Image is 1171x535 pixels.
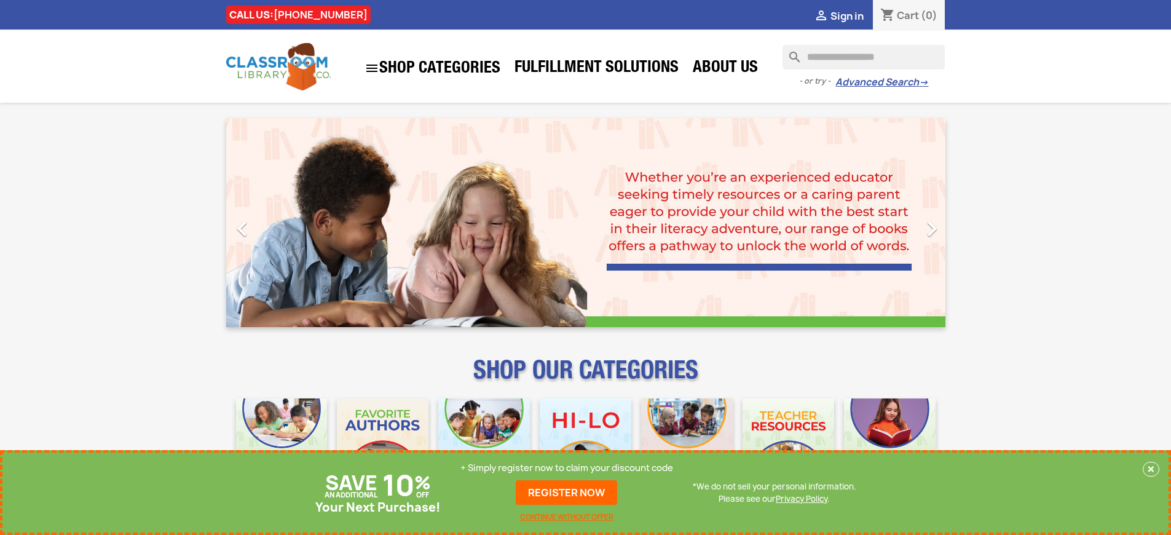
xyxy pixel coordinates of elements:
a: Advanced Search→ [835,76,928,89]
a: SHOP CATEGORIES [358,55,507,82]
img: CLC_Bulk_Mobile.jpg [236,398,328,490]
img: CLC_Dyslexia_Mobile.jpg [844,398,936,490]
a: Previous [226,118,334,327]
div: CALL US: [226,6,371,24]
i:  [814,9,829,24]
img: CLC_Phonics_And_Decodables_Mobile.jpg [438,398,530,490]
span: → [919,76,928,89]
span: Sign in [830,9,864,23]
i: search [783,45,797,60]
i:  [917,213,947,244]
a: About Us [687,57,764,81]
input: Search [783,45,945,69]
i:  [227,213,258,244]
a:  Sign in [814,9,864,23]
ul: Carousel container [226,118,945,327]
p: SHOP OUR CATEGORIES [226,367,945,389]
span: (0) [921,9,937,22]
img: CLC_Teacher_Resources_Mobile.jpg [743,398,834,490]
span: - or try - [799,75,835,87]
img: CLC_Favorite_Authors_Mobile.jpg [337,398,428,490]
a: Fulfillment Solutions [508,57,685,81]
a: Next [837,118,945,327]
img: CLC_HiLo_Mobile.jpg [540,398,631,490]
i:  [365,61,379,76]
i: shopping_cart [880,9,895,23]
img: Classroom Library Company [226,43,331,90]
img: CLC_Fiction_Nonfiction_Mobile.jpg [641,398,733,490]
a: [PHONE_NUMBER] [274,8,368,22]
span: Cart [897,9,919,22]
